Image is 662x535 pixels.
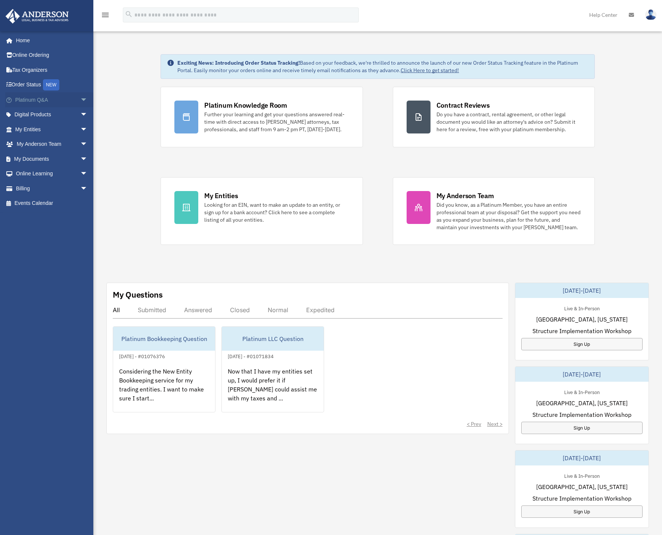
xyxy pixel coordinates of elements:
div: Platinum LLC Question [222,327,324,351]
img: User Pic [645,9,656,20]
div: [DATE]-[DATE] [515,367,649,382]
a: My Anderson Team Did you know, as a Platinum Member, you have an entire professional team at your... [393,177,595,245]
a: Sign Up [521,422,643,434]
div: Live & In-Person [558,304,606,312]
a: My Documentsarrow_drop_down [5,151,99,166]
span: arrow_drop_down [80,107,95,123]
div: Did you know, as a Platinum Member, you have an entire professional team at your disposal? Get th... [436,201,581,231]
span: Structure Implementation Workshop [532,494,631,503]
div: Expedited [306,306,335,314]
div: [DATE] - #01076376 [113,352,171,360]
span: arrow_drop_down [80,137,95,152]
span: Structure Implementation Workshop [532,410,631,419]
a: My Anderson Teamarrow_drop_down [5,137,99,152]
div: Now that I have my entities set up, I would prefer it if [PERSON_NAME] could assist me with my ta... [222,361,324,419]
span: [GEOGRAPHIC_DATA], [US_STATE] [536,315,628,324]
a: Sign Up [521,505,643,518]
div: Platinum Knowledge Room [204,101,287,110]
div: Do you have a contract, rental agreement, or other legal document you would like an attorney's ad... [436,111,581,133]
a: menu [101,13,110,19]
a: Events Calendar [5,196,99,211]
a: Home [5,33,95,48]
a: Platinum Bookkeeping Question[DATE] - #01076376Considering the New Entity Bookkeeping service for... [113,326,215,412]
a: Platinum Knowledge Room Further your learning and get your questions answered real-time with dire... [161,87,363,147]
a: Tax Organizers [5,62,99,77]
div: NEW [43,79,59,90]
a: Order StatusNEW [5,77,99,93]
a: Billingarrow_drop_down [5,181,99,196]
span: arrow_drop_down [80,122,95,137]
a: My Entitiesarrow_drop_down [5,122,99,137]
div: [DATE]-[DATE] [515,451,649,465]
span: Structure Implementation Workshop [532,326,631,335]
img: Anderson Advisors Platinum Portal [3,9,71,24]
div: Live & In-Person [558,388,606,396]
div: Answered [184,306,212,314]
div: Closed [230,306,250,314]
div: [DATE]-[DATE] [515,283,649,298]
span: arrow_drop_down [80,92,95,108]
span: [GEOGRAPHIC_DATA], [US_STATE] [536,399,628,408]
a: Click Here to get started! [401,67,459,74]
div: My Questions [113,289,163,300]
span: arrow_drop_down [80,166,95,182]
a: Sign Up [521,338,643,350]
i: search [125,10,133,18]
strong: Exciting News: Introducing Order Status Tracking! [177,59,300,66]
span: [GEOGRAPHIC_DATA], [US_STATE] [536,482,628,491]
div: Live & In-Person [558,471,606,479]
i: menu [101,10,110,19]
div: My Entities [204,191,238,200]
div: My Anderson Team [436,191,494,200]
span: arrow_drop_down [80,181,95,196]
div: Contract Reviews [436,101,490,110]
a: Digital Productsarrow_drop_down [5,107,99,122]
div: Platinum Bookkeeping Question [113,327,215,351]
span: arrow_drop_down [80,151,95,167]
a: Online Learningarrow_drop_down [5,166,99,181]
a: Platinum Q&Aarrow_drop_down [5,92,99,107]
a: Online Ordering [5,48,99,63]
div: Looking for an EIN, want to make an update to an entity, or sign up for a bank account? Click her... [204,201,349,224]
div: Submitted [138,306,166,314]
a: Contract Reviews Do you have a contract, rental agreement, or other legal document you would like... [393,87,595,147]
a: Platinum LLC Question[DATE] - #01071834Now that I have my entities set up, I would prefer it if [... [221,326,324,412]
div: Normal [268,306,288,314]
div: Further your learning and get your questions answered real-time with direct access to [PERSON_NAM... [204,111,349,133]
div: Based on your feedback, we're thrilled to announce the launch of our new Order Status Tracking fe... [177,59,588,74]
div: [DATE] - #01071834 [222,352,280,360]
a: My Entities Looking for an EIN, want to make an update to an entity, or sign up for a bank accoun... [161,177,363,245]
div: Considering the New Entity Bookkeeping service for my trading entities. I want to make sure I sta... [113,361,215,419]
div: All [113,306,120,314]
